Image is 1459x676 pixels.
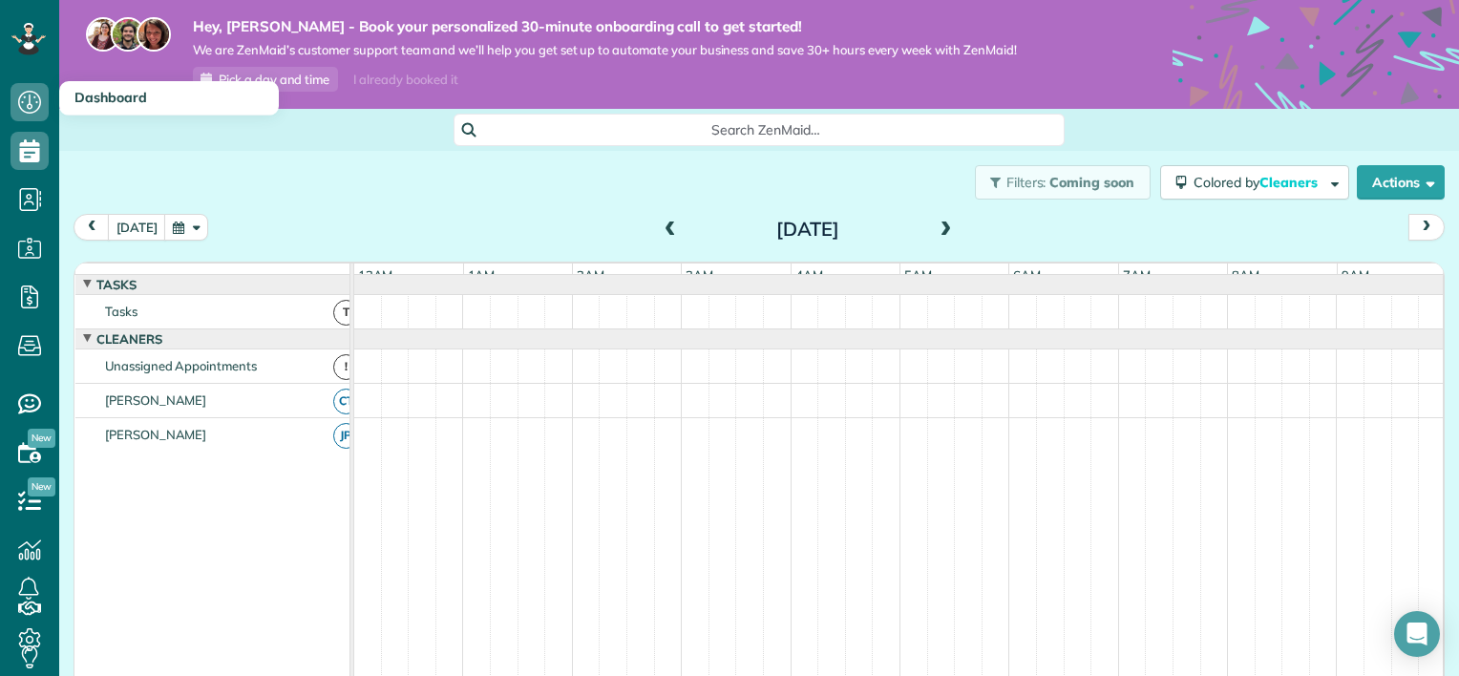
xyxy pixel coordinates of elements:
[74,214,110,240] button: prev
[111,17,145,52] img: jorge-587dff0eeaa6aab1f244e6dc62b8924c3b6ad411094392a53c71c6c4a576187d.jpg
[1194,174,1324,191] span: Colored by
[93,331,166,347] span: Cleaners
[1357,165,1445,200] button: Actions
[573,267,608,283] span: 2am
[688,219,927,240] h2: [DATE]
[28,477,55,496] span: New
[1338,267,1373,283] span: 9am
[354,267,397,283] span: 12am
[193,17,1017,36] strong: Hey, [PERSON_NAME] - Book your personalized 30-minute onboarding call to get started!
[1394,611,1440,657] div: Open Intercom Messenger
[1006,174,1047,191] span: Filters:
[1049,174,1135,191] span: Coming soon
[101,304,141,319] span: Tasks
[464,267,499,283] span: 1am
[333,300,359,326] span: T
[74,89,147,106] span: Dashboard
[219,72,329,87] span: Pick a day and time
[682,267,717,283] span: 3am
[1119,267,1154,283] span: 7am
[86,17,120,52] img: maria-72a9807cf96188c08ef61303f053569d2e2a8a1cde33d635c8a3ac13582a053d.jpg
[101,427,211,442] span: [PERSON_NAME]
[193,67,338,92] a: Pick a day and time
[333,389,359,414] span: CT
[193,42,1017,58] span: We are ZenMaid’s customer support team and we’ll help you get set up to automate your business an...
[93,277,140,292] span: Tasks
[101,392,211,408] span: [PERSON_NAME]
[900,267,936,283] span: 5am
[108,214,166,240] button: [DATE]
[333,423,359,449] span: JP
[342,68,469,92] div: I already booked it
[792,267,827,283] span: 4am
[137,17,171,52] img: michelle-19f622bdf1676172e81f8f8fba1fb50e276960ebfe0243fe18214015130c80e4.jpg
[1160,165,1349,200] button: Colored byCleaners
[101,358,261,373] span: Unassigned Appointments
[1228,267,1263,283] span: 8am
[333,354,359,380] span: !
[1259,174,1321,191] span: Cleaners
[1408,214,1445,240] button: next
[28,429,55,448] span: New
[1009,267,1045,283] span: 6am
